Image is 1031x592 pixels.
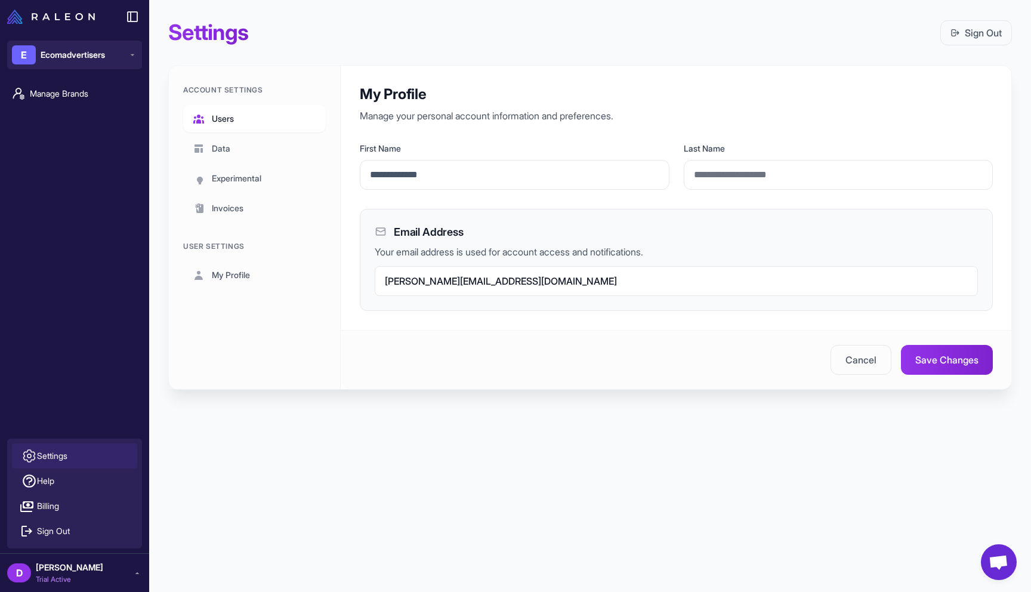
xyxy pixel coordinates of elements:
span: Sign Out [37,525,70,538]
a: Help [12,468,137,494]
a: Sign Out [950,26,1002,40]
span: Experimental [212,172,261,185]
p: Your email address is used for account access and notifications. [375,245,978,259]
img: Raleon Logo [7,10,95,24]
span: Users [212,112,234,125]
span: Billing [37,499,59,513]
a: Manage Brands [5,81,144,106]
span: Manage Brands [30,87,135,100]
span: Trial Active [36,574,103,585]
a: Data [183,135,326,162]
a: Raleon Logo [7,10,100,24]
span: Data [212,142,230,155]
a: Experimental [183,165,326,192]
button: EEcomadvertisers [7,41,142,69]
span: Ecomadvertisers [41,48,105,61]
h3: Email Address [394,224,464,240]
button: Sign Out [12,519,137,544]
div: User Settings [183,241,326,252]
p: Manage your personal account information and preferences. [360,109,993,123]
div: E [12,45,36,64]
h2: My Profile [360,85,993,104]
div: Open chat [981,544,1017,580]
span: Settings [37,449,67,462]
button: Save Changes [901,345,993,375]
h1: Settings [168,19,248,46]
a: Users [183,105,326,132]
div: Account Settings [183,85,326,95]
label: First Name [360,142,669,155]
span: [PERSON_NAME][EMAIL_ADDRESS][DOMAIN_NAME] [385,275,617,287]
span: My Profile [212,269,250,282]
button: Cancel [831,345,891,375]
label: Last Name [684,142,993,155]
a: My Profile [183,261,326,289]
button: Sign Out [940,20,1012,45]
span: Help [37,474,54,488]
span: Invoices [212,202,243,215]
span: [PERSON_NAME] [36,561,103,574]
div: D [7,563,31,582]
a: Invoices [183,195,326,222]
